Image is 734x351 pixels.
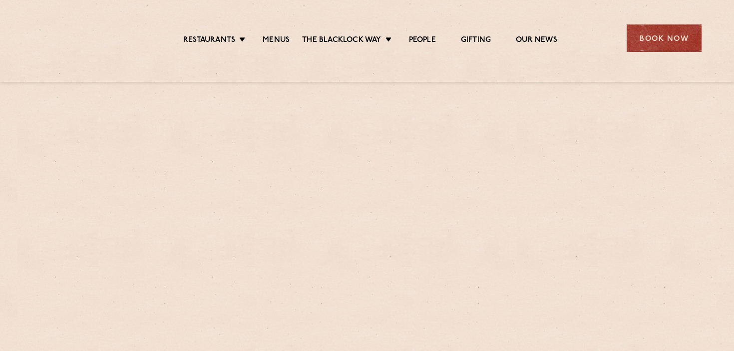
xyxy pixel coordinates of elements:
[627,24,702,52] div: Book Now
[302,35,381,46] a: The Blacklock Way
[183,35,235,46] a: Restaurants
[263,35,290,46] a: Menus
[409,35,436,46] a: People
[32,9,119,67] img: svg%3E
[461,35,491,46] a: Gifting
[516,35,557,46] a: Our News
